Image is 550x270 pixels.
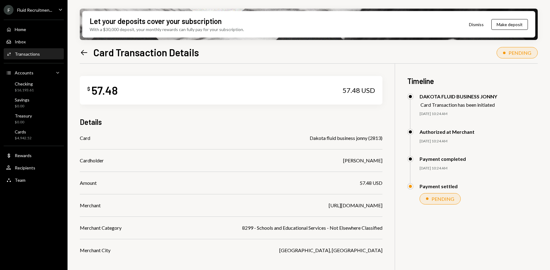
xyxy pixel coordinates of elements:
div: Accounts [15,70,33,75]
div: Home [15,27,26,32]
div: [DATE] 10:24 AM [420,139,538,144]
div: Payment settled [420,183,458,189]
a: Transactions [4,48,64,59]
div: 57.48 USD [343,86,375,95]
div: PENDING [509,50,531,56]
div: Team [15,177,25,183]
div: Rewards [15,153,32,158]
div: [PERSON_NAME] [343,157,382,164]
div: F [4,5,14,15]
div: Transactions [15,51,40,57]
div: Dakota fluid business jonny (2813) [310,134,382,142]
h3: Details [80,117,102,127]
div: Merchant City [80,247,110,254]
div: Inbox [15,39,26,44]
div: Fluid Recruitmen... [17,7,52,13]
div: Cards [15,129,32,134]
div: Card Transaction has been initiated [420,102,497,108]
div: Recipients [15,165,35,170]
a: Inbox [4,36,64,47]
div: [DATE] 10:24 AM [420,166,538,171]
a: Accounts [4,67,64,78]
a: Recipients [4,162,64,173]
div: DAKOTA FLUID BUSINESS JONNY [420,93,497,99]
div: [DATE] 10:24 AM [420,111,538,117]
div: 57.48 USD [360,179,382,187]
div: $0.00 [15,120,32,125]
div: $4,942.52 [15,136,32,141]
div: Cardholder [80,157,104,164]
a: Cards$4,942.52 [4,127,64,142]
div: [URL][DOMAIN_NAME] [329,202,382,209]
div: Amount [80,179,97,187]
div: Authorized at Merchant [420,129,474,135]
div: Card [80,134,90,142]
div: Merchant Category [80,224,122,232]
a: Rewards [4,150,64,161]
div: Let your deposits cover your subscription [90,16,222,26]
div: 8299 - Schools and Educational Services - Not Elsewhere Classified [242,224,382,232]
button: Dismiss [461,17,491,32]
div: $16,193.61 [15,88,34,93]
div: 57.48 [91,83,118,97]
div: $ [87,86,90,92]
div: PENDING [432,196,454,202]
div: $0.00 [15,104,29,109]
div: Checking [15,81,34,86]
div: Treasury [15,113,32,118]
div: Payment completed [420,156,466,162]
a: Checking$16,193.61 [4,79,64,94]
div: With a $30,000 deposit, your monthly rewards can fully pay for your subscription. [90,26,244,33]
div: Merchant [80,202,101,209]
a: Savings$0.00 [4,95,64,110]
div: Savings [15,97,29,102]
a: Team [4,174,64,185]
h1: Card Transaction Details [93,46,199,58]
div: [GEOGRAPHIC_DATA], [GEOGRAPHIC_DATA] [279,247,382,254]
a: Treasury$0.00 [4,111,64,126]
a: Home [4,24,64,35]
button: Make deposit [491,19,528,30]
h3: Timeline [407,76,538,86]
